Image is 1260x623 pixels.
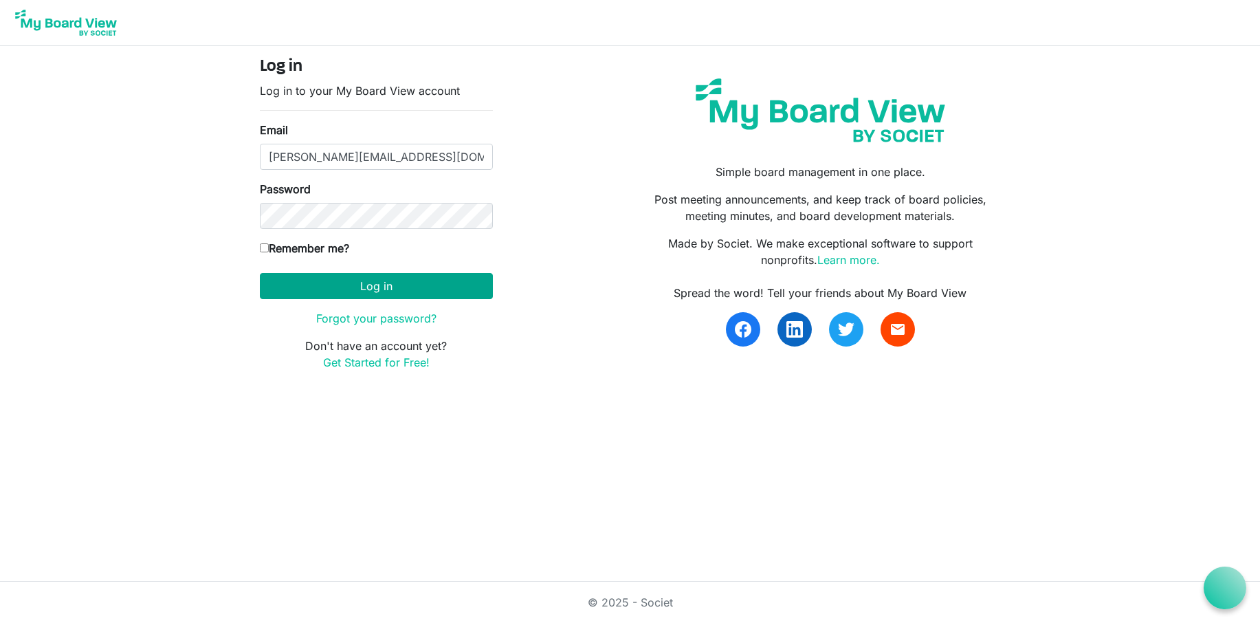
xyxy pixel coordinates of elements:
input: Remember me? [260,243,269,252]
span: email [889,321,906,338]
img: twitter.svg [838,321,854,338]
a: Learn more. [817,253,880,267]
label: Password [260,181,311,197]
a: Get Started for Free! [323,356,430,369]
img: linkedin.svg [786,321,803,338]
div: Spread the word! Tell your friends about My Board View [640,285,1000,301]
a: Forgot your password? [316,311,436,325]
label: Email [260,122,288,138]
p: Don't have an account yet? [260,338,493,371]
img: My Board View Logo [11,6,121,40]
p: Simple board management in one place. [640,164,1000,180]
p: Post meeting announcements, and keep track of board policies, meeting minutes, and board developm... [640,191,1000,224]
p: Log in to your My Board View account [260,83,493,99]
h4: Log in [260,57,493,77]
img: facebook.svg [735,321,751,338]
p: Made by Societ. We make exceptional software to support nonprofits. [640,235,1000,268]
a: email [881,312,915,347]
button: Log in [260,273,493,299]
label: Remember me? [260,240,349,256]
img: my-board-view-societ.svg [685,68,955,153]
a: © 2025 - Societ [588,595,673,609]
